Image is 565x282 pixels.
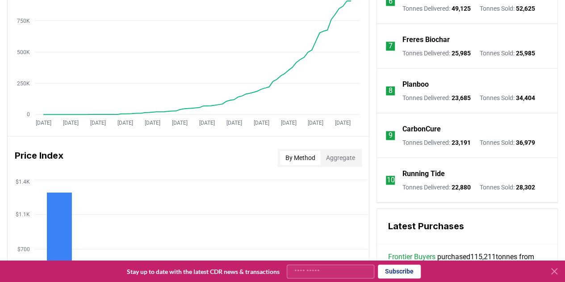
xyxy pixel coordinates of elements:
[15,149,63,167] h3: Price Index
[515,5,535,12] span: 52,625
[451,184,470,191] span: 22,880
[479,49,535,58] p: Tonnes Sold :
[16,211,30,218] tspan: $1.1K
[451,50,470,57] span: 25,985
[402,138,470,147] p: Tonnes Delivered :
[17,246,30,252] tspan: $700
[389,85,393,96] p: 8
[281,119,297,126] tspan: [DATE]
[199,119,215,126] tspan: [DATE]
[27,111,30,118] tspan: 0
[16,178,30,185] tspan: $1.4K
[402,4,470,13] p: Tonnes Delivered :
[280,151,320,165] button: By Method
[17,80,30,86] tspan: 250K
[90,119,106,126] tspan: [DATE]
[479,93,535,102] p: Tonnes Sold :
[402,34,449,45] a: Freres Biochar
[389,41,393,51] p: 7
[17,17,30,24] tspan: 750K
[226,119,242,126] tspan: [DATE]
[479,4,535,13] p: Tonnes Sold :
[402,49,470,58] p: Tonnes Delivered :
[335,119,351,126] tspan: [DATE]
[402,168,444,179] a: Running Tide
[388,219,547,233] h3: Latest Purchases
[36,119,51,126] tspan: [DATE]
[479,183,535,192] p: Tonnes Sold :
[308,119,324,126] tspan: [DATE]
[515,94,535,101] span: 34,404
[388,251,435,262] a: Frontier Buyers
[17,49,30,55] tspan: 500K
[386,175,394,185] p: 10
[388,251,547,273] span: purchased 115,211 tonnes from
[402,124,440,135] a: CarbonCure
[451,94,470,101] span: 23,685
[402,183,470,192] p: Tonnes Delivered :
[145,119,160,126] tspan: [DATE]
[451,5,470,12] span: 49,125
[320,151,360,165] button: Aggregate
[389,130,393,141] p: 9
[172,119,188,126] tspan: [DATE]
[63,119,79,126] tspan: [DATE]
[451,139,470,146] span: 23,191
[402,93,470,102] p: Tonnes Delivered :
[117,119,133,126] tspan: [DATE]
[515,50,535,57] span: 25,985
[254,119,269,126] tspan: [DATE]
[515,139,535,146] span: 36,979
[479,138,535,147] p: Tonnes Sold :
[402,79,428,90] a: Planboo
[515,184,535,191] span: 28,302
